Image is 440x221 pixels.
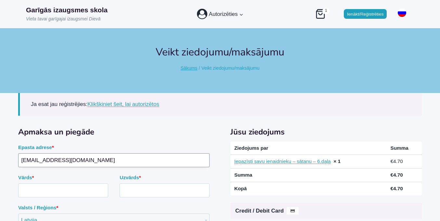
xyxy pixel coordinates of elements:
a: Ienākt/Reģistrēties [344,9,387,19]
span: € [390,172,393,178]
a: Iepirkšanās ratiņi [314,7,331,20]
bdi: 4.70 [390,158,403,164]
a: Garīgās izaugsmes skolaVieta tavai garīgajai izaugsmei Dievā [26,6,108,22]
th: Summa [386,142,422,155]
div: Ja esat jau reģistrējies: [18,93,422,116]
label: Valsts / Reģions [18,202,210,214]
h1: Veikt ziedojumu/maksājumu [156,44,284,60]
strong: × 1 [333,158,341,164]
h3: Jūsu ziedojums [220,126,422,138]
nav: Account Menu [197,6,243,22]
label: Credit / Debit Card [230,203,422,219]
bdi: 4.70 [390,172,403,178]
label: Epasta adrese [18,142,210,154]
p: Vieta tavai garīgajai izaugsmei Dievā [26,16,108,22]
nav: Breadcrumbs [180,64,259,72]
label: Uzvārds [120,172,210,184]
img: Credit / Debit Card [287,207,299,215]
h3: Apmaksa un piegāde [18,126,210,138]
img: Russian [395,8,408,17]
span: € [390,158,393,164]
span: 1 [322,7,330,15]
span: € [390,186,393,191]
button: Child menu of Konts [197,6,243,22]
a: Klikšķiniet šeit, lai autorizētos [87,101,159,107]
span: Veikt ziedojumu/maksājumu [201,65,260,71]
a: Iepazīsti savu ienaidnieku – sātanu – 6.daļa [234,158,331,164]
bdi: 4.70 [390,186,403,191]
th: Summa [230,169,386,182]
span: / [199,65,200,71]
a: Sākums [180,65,197,71]
p: Garīgās izaugsmes skola [26,6,108,14]
th: Kopā [230,182,386,195]
label: Vārds [18,172,108,184]
th: Ziedojums par [230,142,386,155]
